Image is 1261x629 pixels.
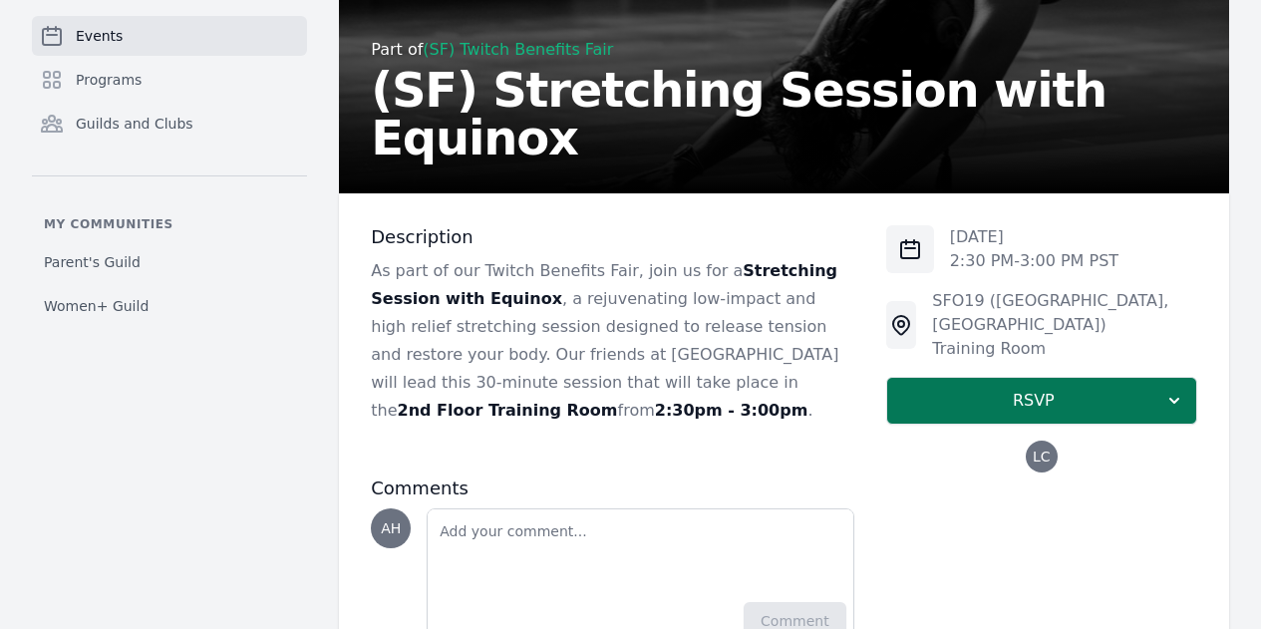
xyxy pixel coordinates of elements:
a: Parent's Guild [32,244,307,280]
span: Parent's Guild [44,252,141,272]
h3: Description [371,225,853,249]
p: 2:30 PM - 3:00 PM PST [950,249,1118,273]
span: AH [381,521,401,535]
div: Part of [371,38,1197,62]
h3: Comments [371,476,853,500]
a: Programs [32,60,307,100]
p: As part of our Twitch Benefits Fair, join us for a , a rejuvenating low-impact and high relief st... [371,257,853,425]
p: My communities [32,216,307,232]
div: Training Room [932,337,1197,361]
a: Guilds and Clubs [32,104,307,144]
span: Events [76,26,123,46]
span: LC [1033,450,1051,464]
span: Women+ Guild [44,296,149,316]
strong: 2nd Floor Training Room [398,401,618,420]
a: (SF) Twitch Benefits Fair [423,40,613,59]
nav: Sidebar [32,16,307,324]
button: RSVP [886,377,1197,425]
a: Women+ Guild [32,288,307,324]
a: Events [32,16,307,56]
span: Guilds and Clubs [76,114,193,134]
span: Programs [76,70,142,90]
div: SFO19 ([GEOGRAPHIC_DATA], [GEOGRAPHIC_DATA]) [932,289,1197,337]
h2: (SF) Stretching Session with Equinox [371,66,1197,161]
strong: 2:30pm - 3:00pm [655,401,808,420]
span: RSVP [903,389,1164,413]
p: [DATE] [950,225,1118,249]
